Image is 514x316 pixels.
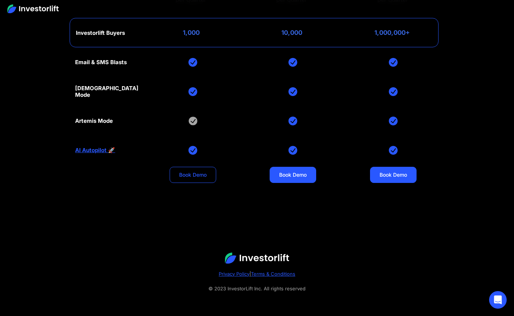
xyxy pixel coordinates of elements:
a: Book Demo [170,167,216,183]
a: Privacy Policy [219,271,249,277]
a: Book Demo [270,167,316,183]
a: AI Autopilot 🚀 [75,147,115,154]
div: | [15,269,499,278]
a: Terms & Conditions [251,271,295,277]
a: Book Demo [370,167,417,183]
div: 1,000 [183,29,200,36]
div: 10,000 [281,29,302,36]
div: Investorlift Buyers [76,30,125,36]
div: Open Intercom Messenger [489,291,507,309]
div: Email & SMS Blasts [75,59,127,66]
div: [DEMOGRAPHIC_DATA] Mode [75,85,138,98]
div: Artemis Mode [75,118,113,124]
div: © 2023 InvestorLift Inc. All rights reserved [15,284,499,293]
div: 1,000,000+ [374,29,410,36]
